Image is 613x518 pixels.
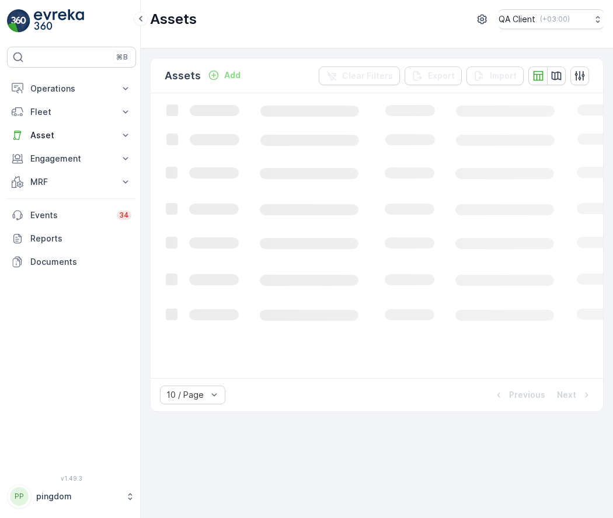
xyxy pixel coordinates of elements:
button: Operations [7,77,136,100]
button: Import [466,66,524,85]
p: Operations [30,83,113,94]
button: Engagement [7,147,136,170]
p: Events [30,209,110,221]
p: Clear Filters [342,70,393,82]
p: Assets [150,10,197,29]
button: Asset [7,124,136,147]
p: Previous [509,389,545,401]
p: Add [224,69,241,81]
p: MRF [30,176,113,188]
a: Reports [7,227,136,250]
p: Reports [30,233,131,244]
a: Events34 [7,204,136,227]
span: v 1.49.3 [7,475,136,482]
p: ( +03:00 ) [540,15,570,24]
p: QA Client [499,13,535,25]
p: 34 [119,211,129,220]
p: Assets [165,68,201,84]
button: Fleet [7,100,136,124]
button: Add [203,68,245,82]
button: Export [405,66,462,85]
a: Documents [7,250,136,274]
p: pingdom [36,491,120,502]
button: QA Client(+03:00) [499,9,604,29]
p: Engagement [30,153,113,164]
p: Documents [30,256,131,268]
img: logo_light-DOdMpM7g.png [34,9,84,33]
button: Clear Filters [319,66,400,85]
img: logo [7,9,30,33]
p: ⌘B [116,52,128,62]
p: Fleet [30,106,113,118]
button: MRF [7,170,136,194]
button: PPpingdom [7,484,136,509]
div: PP [10,487,29,506]
p: Export [428,70,455,82]
button: Next [556,388,594,402]
p: Import [490,70,517,82]
p: Asset [30,129,113,141]
p: Next [557,389,576,401]
button: Previous [492,388,546,402]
